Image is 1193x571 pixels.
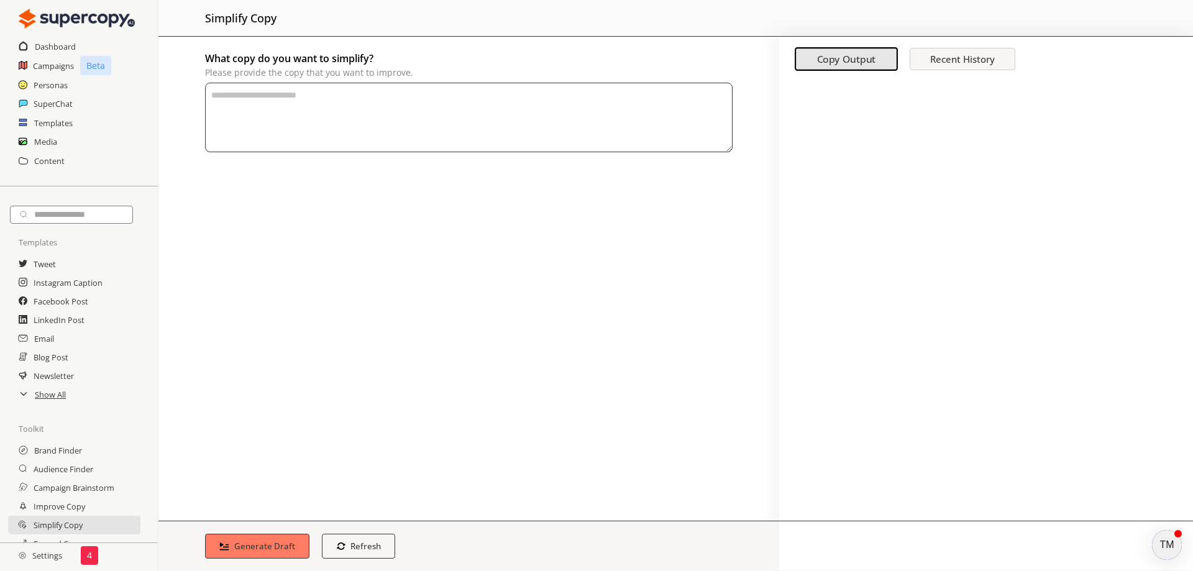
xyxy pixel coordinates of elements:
textarea: originalCopy-textarea [205,83,733,152]
a: Media [34,132,57,151]
b: Refresh [350,541,381,552]
button: Recent History [910,48,1015,70]
a: Personas [34,76,68,94]
a: Content [34,152,65,170]
a: Templates [34,114,73,132]
a: Show All [35,385,66,404]
button: Generate Draft [205,534,309,559]
a: Expand Copy [34,534,82,553]
a: Email [34,329,54,348]
h2: What copy do you want to simplify? [205,49,733,68]
b: Recent History [930,53,995,65]
a: Improve Copy [34,497,85,516]
a: LinkedIn Post [34,311,85,329]
h2: simplify copy [205,6,277,30]
a: Tweet [34,255,56,273]
a: Instagram Caption [34,273,103,292]
a: SuperChat [34,94,73,113]
a: Newsletter [34,367,74,385]
button: atlas-launcher [1152,530,1182,560]
b: Copy Output [817,53,876,66]
a: Simplify Copy [34,516,83,534]
img: Close [19,552,26,559]
a: Brand Finder [34,441,82,460]
a: Facebook Post [34,292,88,311]
a: Audience Finder [34,460,93,478]
b: Generate Draft [234,541,295,552]
button: Copy Output [795,48,898,71]
a: Campaigns [33,57,74,75]
img: Close [19,6,135,31]
p: Please provide the copy that you want to improve. [205,68,733,78]
a: Campaign Brainstorm [34,478,114,497]
a: Blog Post [34,348,68,367]
p: 4 [87,550,92,560]
a: Dashboard [35,37,76,56]
div: atlas-message-author-avatar [1152,530,1182,560]
p: Beta [80,56,111,75]
button: Refresh [322,534,396,559]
